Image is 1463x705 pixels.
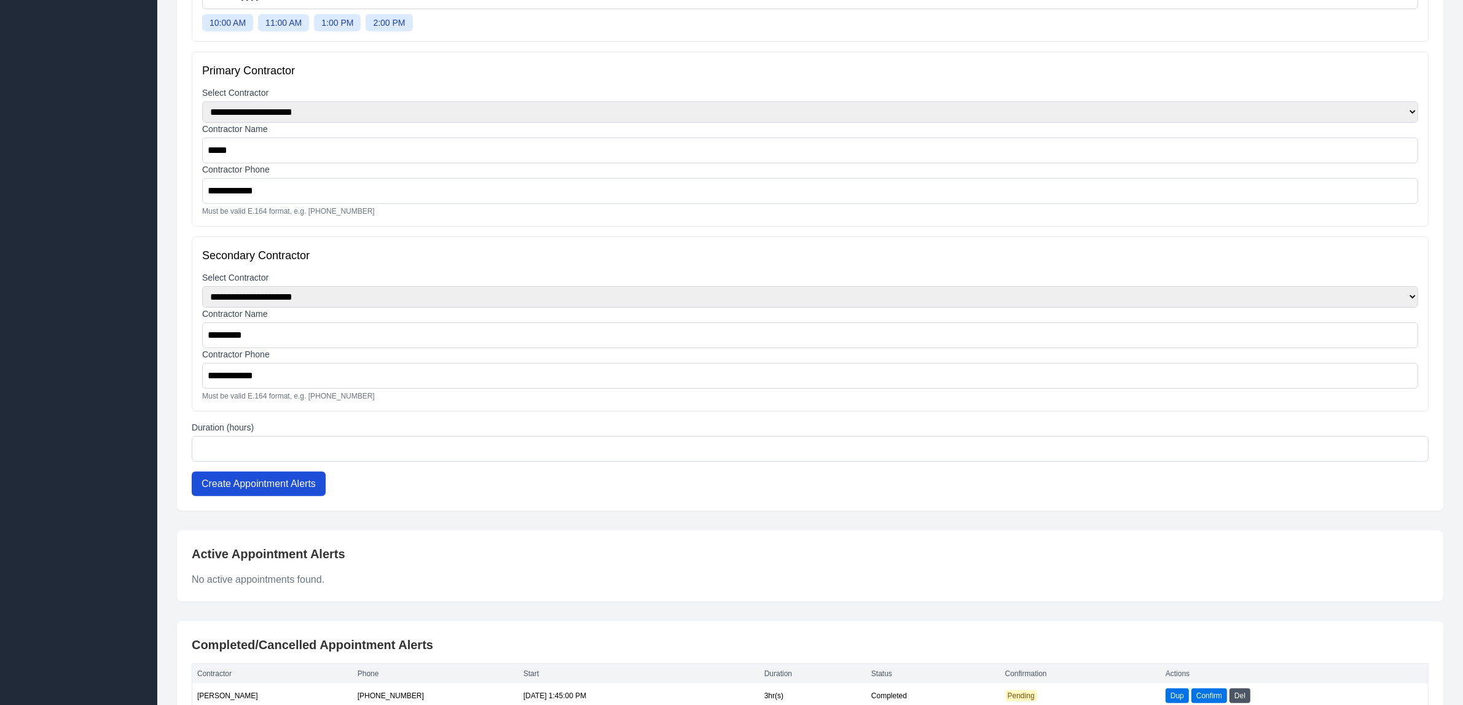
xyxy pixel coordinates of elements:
button: 10:00 AM [202,14,253,31]
th: Start [519,664,759,684]
p: No active appointments found. [192,572,1429,587]
h3: Secondary Contractor [202,247,1418,264]
button: 2:00 PM [366,14,412,31]
th: Duration [759,664,866,684]
th: Actions [1161,664,1429,684]
label: Contractor Name [202,123,1418,135]
th: Phone [353,664,519,684]
button: Create Appointment Alerts [192,472,326,496]
h3: Primary Contractor [202,62,1418,79]
label: Contractor Name [202,308,1418,320]
label: Select Contractor [202,87,1418,99]
p: Must be valid E.164 format, e.g. [PHONE_NUMBER] [202,391,1418,401]
h2: Completed/Cancelled Appointment Alerts [192,636,1429,653]
button: Dup [1166,688,1189,703]
button: Del [1230,688,1250,703]
p: Must be valid E.164 format, e.g. [PHONE_NUMBER] [202,206,1418,216]
th: Status [866,664,1000,684]
label: Contractor Phone [202,163,1418,176]
th: Confirmation [1000,664,1161,684]
span: Pending [1005,690,1037,701]
label: Duration (hours) [192,421,1429,434]
th: Contractor [192,664,353,684]
label: Select Contractor [202,271,1418,284]
button: 1:00 PM [314,14,361,31]
button: Confirm [1191,688,1227,703]
label: Contractor Phone [202,348,1418,360]
h2: Active Appointment Alerts [192,545,1429,563]
button: 11:00 AM [258,14,309,31]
